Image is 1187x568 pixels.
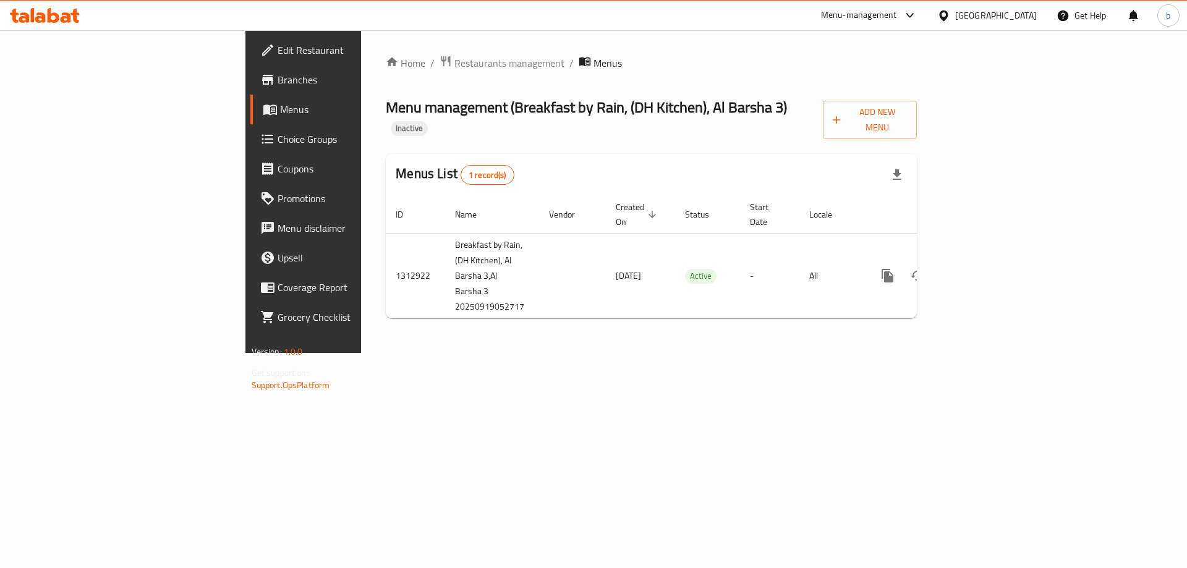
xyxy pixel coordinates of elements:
a: Coverage Report [250,273,444,302]
span: Edit Restaurant [278,43,434,57]
span: Choice Groups [278,132,434,146]
span: Restaurants management [454,56,564,70]
span: 1 record(s) [461,169,514,181]
span: Add New Menu [833,104,908,135]
span: ID [396,207,419,222]
td: All [799,233,863,318]
a: Branches [250,65,444,95]
a: Promotions [250,184,444,213]
span: Promotions [278,191,434,206]
span: Grocery Checklist [278,310,434,324]
table: enhanced table [386,196,1002,319]
span: Menus [593,56,622,70]
span: b [1166,9,1170,22]
span: Branches [278,72,434,87]
div: Active [685,269,717,284]
a: Upsell [250,243,444,273]
span: Created On [616,200,660,229]
a: Coupons [250,154,444,184]
a: Edit Restaurant [250,35,444,65]
span: Status [685,207,725,222]
div: [GEOGRAPHIC_DATA] [955,9,1037,22]
nav: breadcrumb [386,55,917,71]
span: Menu management ( Breakfast by Rain, (DH Kitchen), Al Barsha 3 ) [386,93,787,121]
span: Menus [280,102,434,117]
a: Menus [250,95,444,124]
button: Add New Menu [823,101,917,139]
span: 1.0.0 [284,344,303,360]
span: Active [685,269,717,283]
span: Version: [252,344,282,360]
a: Support.OpsPlatform [252,377,330,393]
div: Total records count [461,165,514,185]
h2: Menus List [396,164,514,185]
span: [DATE] [616,268,641,284]
td: - [740,233,799,318]
td: Breakfast by Rain, (DH Kitchen), Al Barsha 3,Al Barsha 3 20250919052717 [445,233,539,318]
span: Vendor [549,207,591,222]
span: Start Date [750,200,785,229]
span: Locale [809,207,848,222]
span: Name [455,207,493,222]
a: Menu disclaimer [250,213,444,243]
button: more [873,261,903,290]
span: Coupons [278,161,434,176]
a: Grocery Checklist [250,302,444,332]
span: Menu disclaimer [278,221,434,235]
div: Export file [882,160,912,190]
a: Restaurants management [440,55,564,71]
th: Actions [863,196,1002,234]
a: Choice Groups [250,124,444,154]
div: Menu-management [821,8,897,23]
li: / [569,56,574,70]
span: Get support on: [252,365,308,381]
span: Upsell [278,250,434,265]
span: Coverage Report [278,280,434,295]
button: Change Status [903,261,932,290]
